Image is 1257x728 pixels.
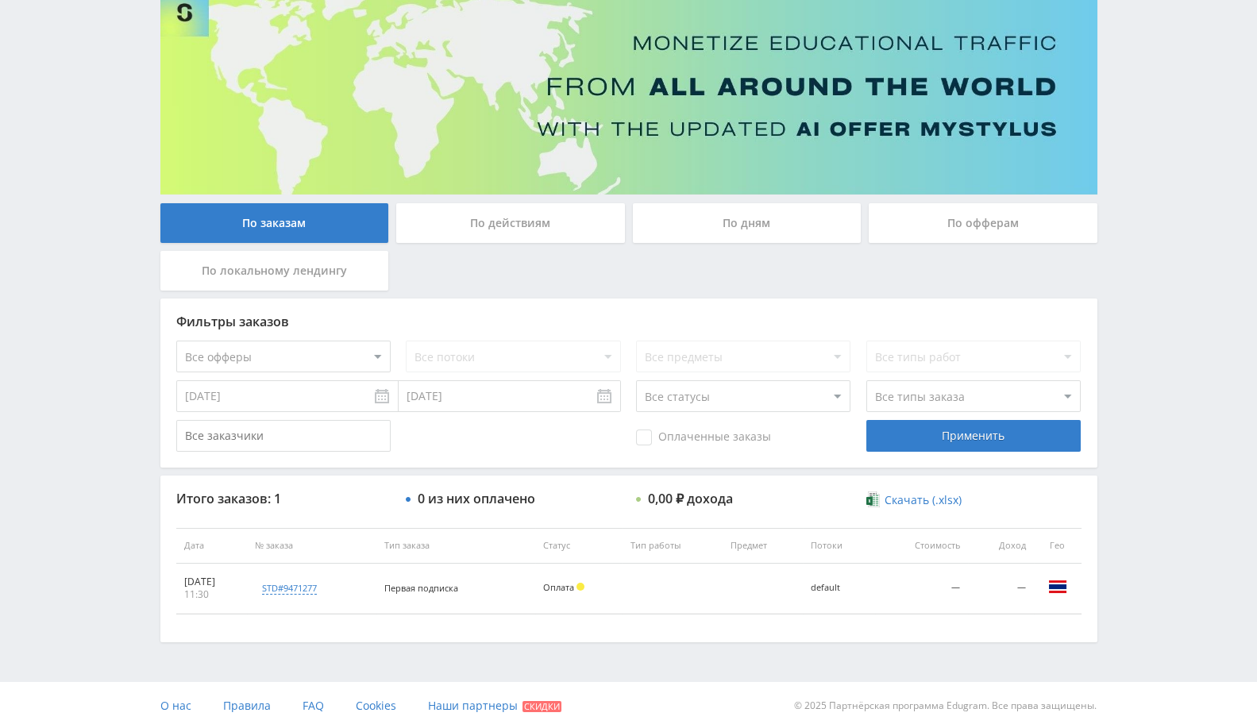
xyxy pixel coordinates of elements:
[636,429,771,445] span: Оплаченные заказы
[875,564,968,614] td: —
[811,583,867,593] div: default
[723,528,802,564] th: Предмет
[176,420,391,452] input: Все заказчики
[576,583,584,591] span: Холд
[543,581,574,593] span: Оплата
[522,701,561,712] span: Скидки
[1034,528,1082,564] th: Гео
[803,528,875,564] th: Потоки
[418,491,535,506] div: 0 из них оплачено
[184,588,240,601] div: 11:30
[648,491,733,506] div: 0,00 ₽ дохода
[535,528,623,564] th: Статус
[303,698,324,713] span: FAQ
[968,528,1033,564] th: Доход
[869,203,1097,243] div: По офферам
[633,203,862,243] div: По дням
[866,492,962,508] a: Скачать (.xlsx)
[396,203,625,243] div: По действиям
[356,698,396,713] span: Cookies
[384,582,458,594] span: Первая подписка
[875,528,968,564] th: Стоимость
[885,494,962,507] span: Скачать (.xlsx)
[866,491,880,507] img: xlsx
[176,528,248,564] th: Дата
[247,528,376,564] th: № заказа
[160,203,389,243] div: По заказам
[262,582,317,595] div: std#9471277
[176,491,391,506] div: Итого заказов: 1
[428,698,518,713] span: Наши партнеры
[1048,577,1067,596] img: tha.png
[160,698,191,713] span: О нас
[223,698,271,713] span: Правила
[176,314,1082,329] div: Фильтры заказов
[968,564,1033,614] td: —
[160,251,389,291] div: По локальному лендингу
[184,576,240,588] div: [DATE]
[623,528,723,564] th: Тип работы
[376,528,535,564] th: Тип заказа
[866,420,1081,452] div: Применить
